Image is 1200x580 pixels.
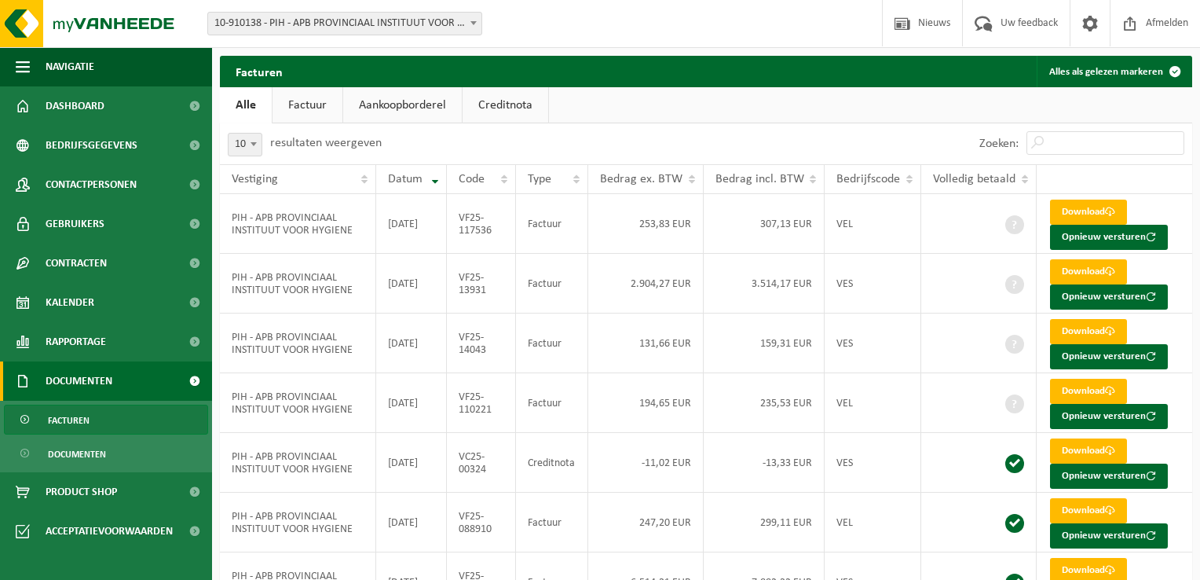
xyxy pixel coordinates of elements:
td: Factuur [516,314,588,373]
span: Gebruikers [46,204,104,244]
span: Vestiging [232,173,278,185]
td: VES [825,314,921,373]
span: Rapportage [46,322,106,362]
button: Opnieuw versturen [1050,404,1168,429]
td: VF25-14043 [447,314,516,373]
a: Download [1050,379,1127,404]
td: [DATE] [376,254,447,314]
td: Creditnota [516,433,588,493]
button: Opnieuw versturen [1050,225,1168,250]
span: Documenten [48,439,106,469]
td: 194,65 EUR [588,373,704,433]
td: Factuur [516,254,588,314]
td: 307,13 EUR [704,194,825,254]
span: 10 [228,133,262,156]
span: Contracten [46,244,107,283]
h2: Facturen [220,56,298,86]
td: 235,53 EUR [704,373,825,433]
span: Bedrag ex. BTW [600,173,682,185]
a: Download [1050,439,1127,464]
span: Bedrijfsgegevens [46,126,137,165]
td: PIH - APB PROVINCIAAL INSTITUUT VOOR HYGIENE [220,314,376,373]
td: Factuur [516,194,588,254]
a: Documenten [4,439,208,468]
td: VF25-13931 [447,254,516,314]
span: Navigatie [46,47,94,86]
td: Factuur [516,493,588,552]
span: Kalender [46,283,94,322]
span: 10-910138 - PIH - APB PROVINCIAAL INSTITUUT VOOR HYGIENE - ANTWERPEN [208,13,481,35]
span: Documenten [46,362,112,401]
span: Dashboard [46,86,104,126]
td: [DATE] [376,493,447,552]
button: Opnieuw versturen [1050,284,1168,310]
span: Acceptatievoorwaarden [46,512,173,551]
span: 10-910138 - PIH - APB PROVINCIAAL INSTITUUT VOOR HYGIENE - ANTWERPEN [207,12,482,35]
td: 2.904,27 EUR [588,254,704,314]
button: Opnieuw versturen [1050,344,1168,369]
span: Contactpersonen [46,165,137,204]
a: Factuur [273,87,342,123]
td: PIH - APB PROVINCIAAL INSTITUUT VOOR HYGIENE [220,493,376,552]
td: [DATE] [376,194,447,254]
label: Zoeken: [979,138,1019,150]
td: [DATE] [376,373,447,433]
td: 299,11 EUR [704,493,825,552]
td: VEL [825,373,921,433]
td: 247,20 EUR [588,493,704,552]
td: PIH - APB PROVINCIAAL INSTITUUT VOOR HYGIENE [220,254,376,314]
span: Type [528,173,551,185]
td: VES [825,433,921,493]
a: Download [1050,319,1127,344]
span: Datum [388,173,423,185]
td: 159,31 EUR [704,314,825,373]
td: VEL [825,493,921,552]
a: Creditnota [463,87,548,123]
td: VF25-110221 [447,373,516,433]
span: Bedrijfscode [836,173,900,185]
a: Facturen [4,405,208,435]
td: [DATE] [376,433,447,493]
button: Opnieuw versturen [1050,523,1168,549]
td: VEL [825,194,921,254]
td: [DATE] [376,314,447,373]
td: VF25-117536 [447,194,516,254]
span: Volledig betaald [933,173,1015,185]
td: PIH - APB PROVINCIAAL INSTITUUT VOOR HYGIENE [220,194,376,254]
span: Product Shop [46,472,117,512]
td: PIH - APB PROVINCIAAL INSTITUUT VOOR HYGIENE [220,373,376,433]
span: Bedrag incl. BTW [715,173,804,185]
span: 10 [229,134,262,156]
span: Facturen [48,406,90,435]
label: resultaten weergeven [270,137,382,149]
td: VES [825,254,921,314]
a: Download [1050,200,1127,225]
td: VF25-088910 [447,493,516,552]
a: Alle [220,87,272,123]
a: Aankoopborderel [343,87,462,123]
button: Alles als gelezen markeren [1037,56,1191,87]
a: Download [1050,498,1127,523]
button: Opnieuw versturen [1050,464,1168,489]
td: VC25-00324 [447,433,516,493]
td: Factuur [516,373,588,433]
span: Code [459,173,485,185]
td: 131,66 EUR [588,314,704,373]
td: 3.514,17 EUR [704,254,825,314]
td: 253,83 EUR [588,194,704,254]
td: -13,33 EUR [704,433,825,493]
a: Download [1050,259,1127,284]
td: -11,02 EUR [588,433,704,493]
td: PIH - APB PROVINCIAAL INSTITUUT VOOR HYGIENE [220,433,376,493]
